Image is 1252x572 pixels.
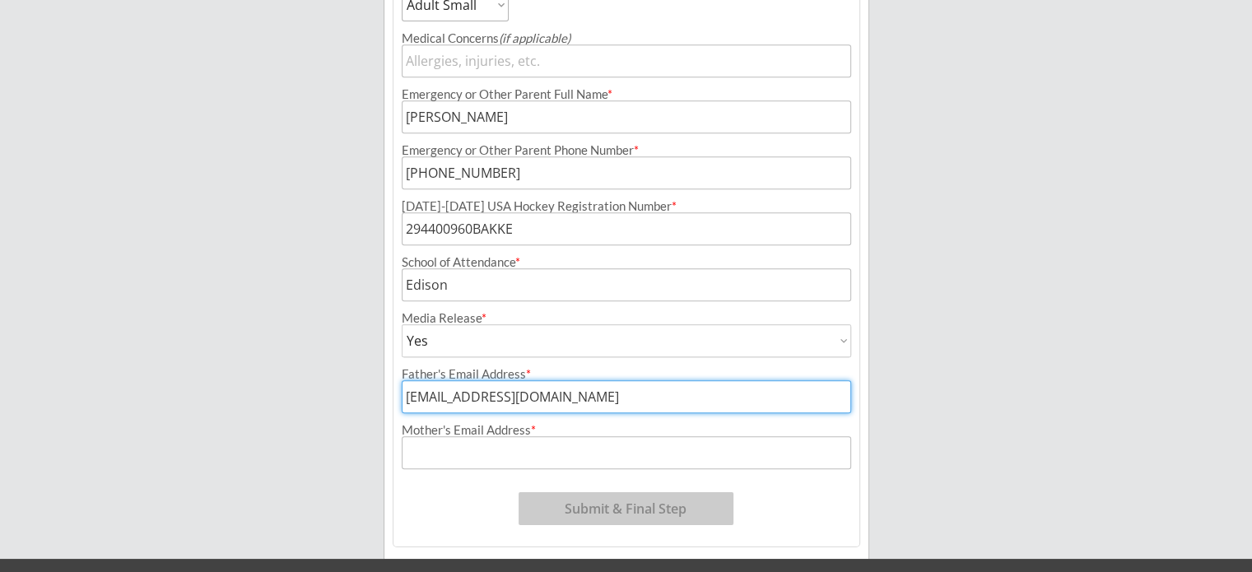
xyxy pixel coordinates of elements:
div: Medical Concerns [402,32,851,44]
input: Allergies, injuries, etc. [402,44,851,77]
div: Father's Email Address [402,368,851,380]
div: Mother's Email Address [402,424,851,436]
div: Emergency or Other Parent Full Name [402,88,851,100]
div: School of Attendance [402,256,851,268]
div: Media Release [402,312,851,324]
button: Submit & Final Step [519,492,733,525]
em: (if applicable) [499,30,570,45]
div: [DATE]-[DATE] USA Hockey Registration Number [402,200,851,212]
div: Emergency or Other Parent Phone Number [402,144,851,156]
